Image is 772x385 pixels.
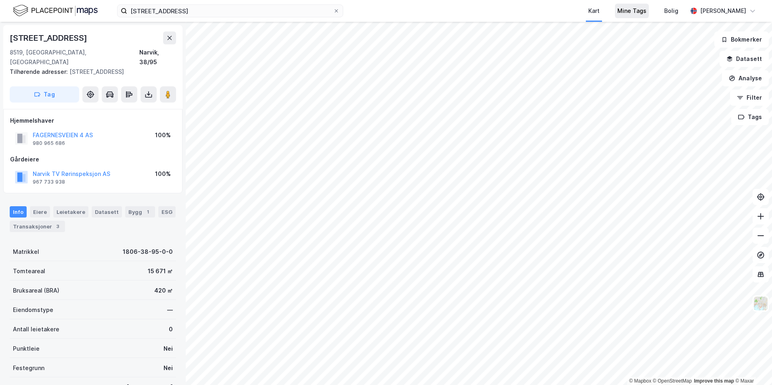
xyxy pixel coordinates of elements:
a: Mapbox [629,378,651,384]
button: Filter [730,90,769,106]
button: Datasett [720,51,769,67]
div: 100% [155,130,171,140]
div: Gårdeiere [10,155,176,164]
button: Analyse [722,70,769,86]
span: Tilhørende adresser: [10,68,69,75]
div: Leietakere [53,206,88,218]
div: Bygg [125,206,155,218]
div: ESG [158,206,176,218]
div: Festegrunn [13,363,44,373]
iframe: Chat Widget [732,346,772,385]
div: Narvik, 38/95 [139,48,176,67]
div: 980 965 686 [33,140,65,146]
div: Hjemmelshaver [10,116,176,126]
div: 8519, [GEOGRAPHIC_DATA], [GEOGRAPHIC_DATA] [10,48,139,67]
a: OpenStreetMap [653,378,692,384]
div: Antall leietakere [13,324,59,334]
div: [PERSON_NAME] [700,6,746,16]
img: logo.f888ab2527a4732fd821a326f86c7f29.svg [13,4,98,18]
div: Matrikkel [13,247,39,257]
div: 1806-38-95-0-0 [123,247,173,257]
div: 420 ㎡ [154,286,173,295]
img: Z [753,296,768,311]
div: 15 671 ㎡ [148,266,173,276]
div: Nei [164,344,173,354]
div: 0 [169,324,173,334]
div: [STREET_ADDRESS] [10,31,89,44]
div: Bruksareal (BRA) [13,286,59,295]
div: Transaksjoner [10,221,65,232]
div: Datasett [92,206,122,218]
div: Tomteareal [13,266,45,276]
div: 3 [54,222,62,230]
div: Nei [164,363,173,373]
div: Info [10,206,27,218]
div: Eiere [30,206,50,218]
div: Punktleie [13,344,40,354]
div: Kart [588,6,600,16]
button: Bokmerker [714,31,769,48]
div: [STREET_ADDRESS] [10,67,170,77]
div: 967 733 938 [33,179,65,185]
button: Tags [731,109,769,125]
button: Tag [10,86,79,103]
a: Improve this map [694,378,734,384]
div: 100% [155,169,171,179]
div: Mine Tags [617,6,646,16]
div: — [167,305,173,315]
input: Søk på adresse, matrikkel, gårdeiere, leietakere eller personer [127,5,333,17]
div: Bolig [664,6,678,16]
div: Eiendomstype [13,305,53,315]
div: 1 [144,208,152,216]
